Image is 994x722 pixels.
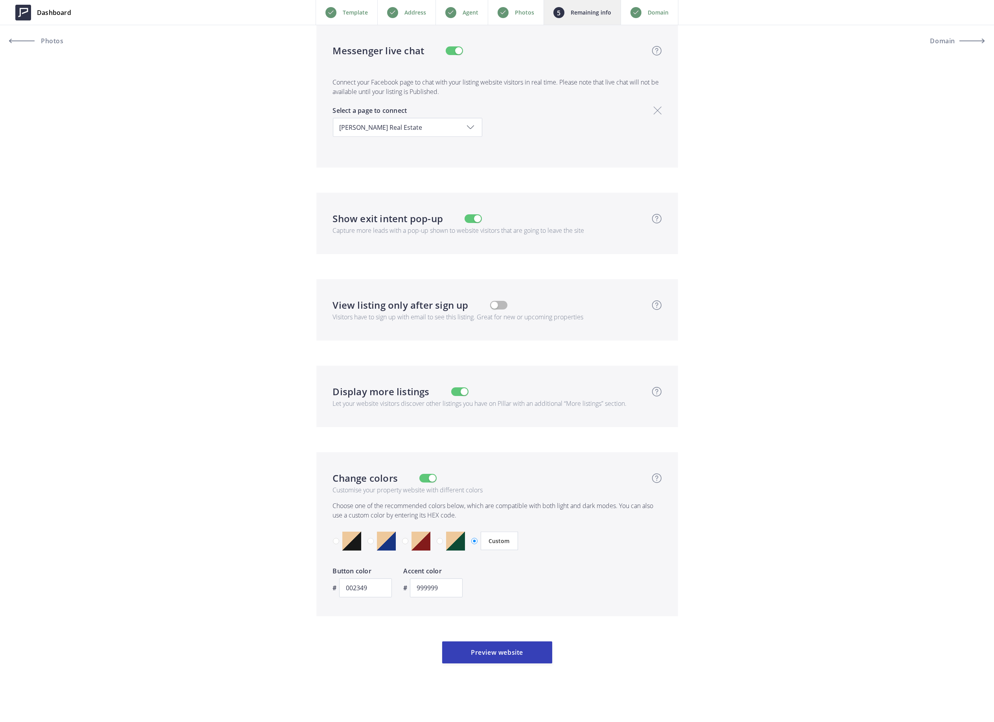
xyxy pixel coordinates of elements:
input: Enter HEX code [410,578,463,597]
p: Customise your property website with different colors [333,485,661,495]
img: question [652,214,661,223]
p: Remaining info [571,8,611,17]
p: Connect your Facebook page to chat with your listing website visitors in real time. Please note t... [333,77,661,96]
input: Enter HEX code [339,578,392,597]
p: Template [343,8,368,17]
h4: View listing only after sign up [333,298,469,312]
p: Visitors have to sign up with email to see this listing. Great for new or upcoming properties [333,312,661,322]
p: Photos [515,8,534,17]
img: question [652,387,661,396]
a: Photos [9,31,80,50]
p: # [404,583,408,593]
h4: Display more listings [333,385,430,399]
img: close [654,106,661,115]
p: Choose one of the recommended colors below, which are compatible with both light and dark modes. ... [333,501,661,520]
label: Button color [333,566,392,578]
p: Agent [463,8,478,17]
span: Domain [930,38,955,44]
iframe: Drift Widget Chat Controller [955,683,985,713]
div: Custom [481,532,518,550]
p: Address [404,8,426,17]
p: # [333,583,337,593]
label: Accent color [404,566,463,578]
h4: Messenger live chat [333,44,424,58]
img: question [652,473,661,483]
button: Preview website [442,641,552,663]
span: [PERSON_NAME] Real Estate [340,123,476,132]
img: question [652,300,661,310]
button: Domain [914,31,985,50]
span: Photos [39,38,64,44]
p: Let your website visitors discover other listings you have on Pillar with an additional “More lis... [333,399,661,408]
h4: Show exit intent pop-up [333,212,443,226]
p: Capture more leads with a pop-up shown to website visitors that are going to leave the site [333,226,661,235]
img: question [652,46,661,55]
label: Select a page to connect [333,106,482,118]
span: Dashboard [37,8,71,17]
h4: Change colors [333,471,398,485]
a: Dashboard [9,1,77,24]
p: Domain [648,8,669,17]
